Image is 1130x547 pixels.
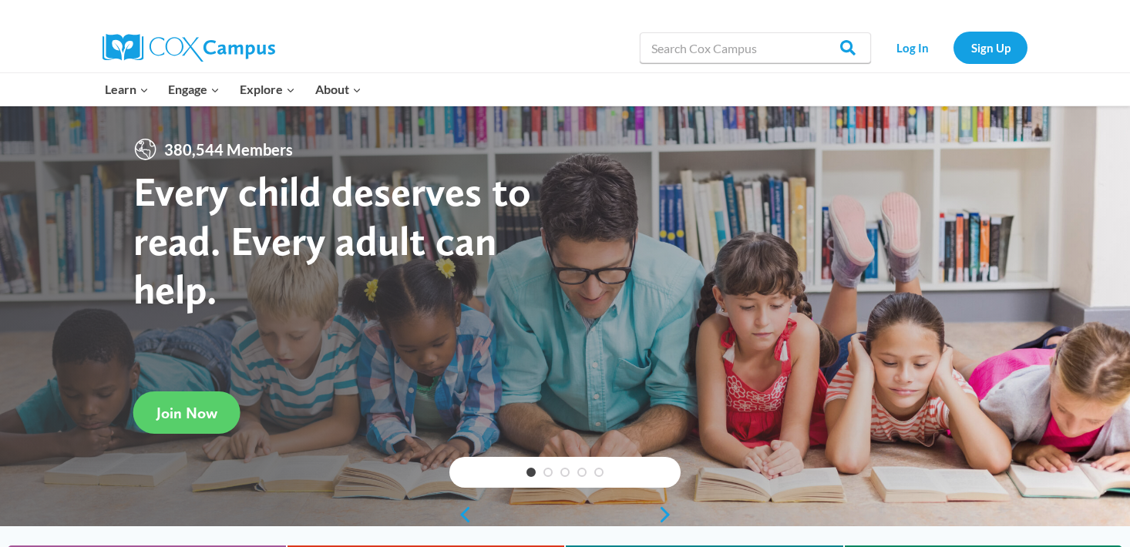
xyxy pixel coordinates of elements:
[594,468,604,477] a: 5
[879,32,946,63] a: Log In
[543,468,553,477] a: 2
[158,137,299,162] span: 380,544 Members
[315,79,362,99] span: About
[105,79,149,99] span: Learn
[560,468,570,477] a: 3
[449,499,681,530] div: content slider buttons
[133,166,531,314] strong: Every child deserves to read. Every adult can help.
[526,468,536,477] a: 1
[156,404,217,422] span: Join Now
[640,32,871,63] input: Search Cox Campus
[103,34,275,62] img: Cox Campus
[95,73,371,106] nav: Primary Navigation
[133,391,240,434] a: Join Now
[577,468,587,477] a: 4
[657,505,681,524] a: next
[953,32,1027,63] a: Sign Up
[168,79,220,99] span: Engage
[879,32,1027,63] nav: Secondary Navigation
[240,79,295,99] span: Explore
[449,505,473,524] a: previous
